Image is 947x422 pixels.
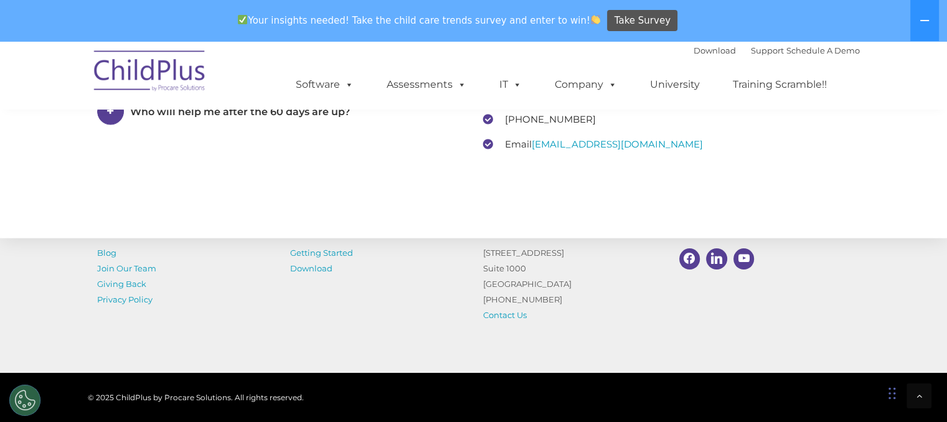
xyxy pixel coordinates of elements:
a: Schedule A Demo [786,45,860,55]
a: Download [290,263,332,273]
p: [STREET_ADDRESS] Suite 1000 [GEOGRAPHIC_DATA] [PHONE_NUMBER] [483,245,657,323]
a: Contact Us [483,310,527,320]
a: Getting Started [290,248,353,258]
span: © 2025 ChildPlus by Procare Solutions. All rights reserved. [88,393,304,402]
a: Youtube [730,245,758,273]
img: ✅ [238,15,247,24]
a: Training Scramble!! [720,72,839,97]
span: Take Survey [615,10,671,32]
span: Your insights needed! Take the child care trends survey and enter to win! [233,8,606,32]
li: [PHONE_NUMBER] [483,110,850,129]
a: Privacy Policy [97,294,153,304]
a: Company [542,72,629,97]
span: Who will help me after the 60 days are up? [130,106,350,118]
img: ChildPlus by Procare Solutions [88,42,212,104]
a: Take Survey [607,10,677,32]
div: Drag [888,375,896,412]
a: [EMAIL_ADDRESS][DOMAIN_NAME] [532,138,703,150]
a: IT [487,72,534,97]
a: Assessments [374,72,479,97]
a: Facebook [676,245,704,273]
a: Blog [97,248,116,258]
a: Linkedin [703,245,730,273]
font: | [694,45,860,55]
button: Cookies Settings [9,385,40,416]
a: Support [751,45,784,55]
a: University [638,72,712,97]
a: Software [283,72,366,97]
iframe: Chat Widget [744,288,947,422]
a: Giving Back [97,279,146,289]
img: 👏 [591,15,600,24]
li: Email [483,135,850,154]
a: Join Our Team [97,263,156,273]
a: Download [694,45,736,55]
